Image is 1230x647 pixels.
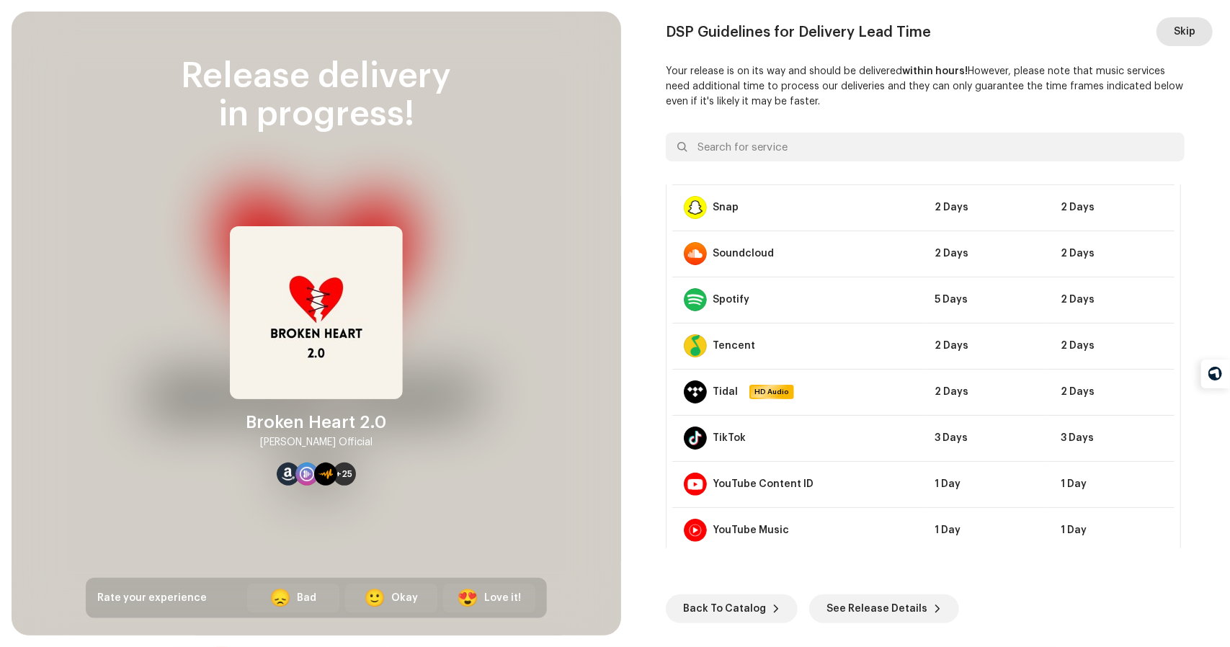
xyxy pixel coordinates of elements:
[713,202,739,213] div: Snap
[1157,17,1213,46] button: Skip
[713,432,746,444] div: TikTok
[1049,184,1175,231] td: 2 Days
[1049,231,1175,277] td: 2 Days
[269,589,291,607] div: 😞
[924,461,1049,507] td: 1 Day
[1049,323,1175,369] td: 2 Days
[1049,507,1175,553] td: 1 Day
[924,277,1049,323] td: 5 Days
[1174,17,1195,46] span: Skip
[713,294,749,305] div: Spotify
[1049,369,1175,415] td: 2 Days
[666,24,1185,41] div: DSP Guidelines for Delivery Lead Time
[86,58,547,134] div: Release delivery in progress!
[809,594,959,623] button: See Release Details
[713,525,789,536] div: YouTube Music
[924,507,1049,553] td: 1 Day
[924,184,1049,231] td: 2 Days
[391,591,418,606] div: Okay
[713,478,814,490] div: YouTube Content ID
[924,415,1049,461] td: 3 Days
[751,386,793,398] span: HD Audio
[924,369,1049,415] td: 2 Days
[683,594,766,623] span: Back To Catalog
[666,64,1185,110] p: Your release is on its way and should be delivered However, please note that music services need ...
[1049,415,1175,461] td: 3 Days
[260,434,373,451] div: [PERSON_NAME] Official
[457,589,478,607] div: 😍
[1049,461,1175,507] td: 1 Day
[230,226,403,399] img: 9e65bfbb-7be7-40ed-93be-252c45cfc1b2
[924,323,1049,369] td: 2 Days
[924,231,1049,277] td: 2 Days
[1049,277,1175,323] td: 2 Days
[246,411,386,434] div: Broken Heart 2.0
[97,593,207,603] span: Rate your experience
[902,66,968,76] b: within hours!
[484,591,521,606] div: Love it!
[666,594,798,623] button: Back To Catalog
[713,340,755,352] div: Tencent
[336,468,352,480] span: +25
[826,594,927,623] span: See Release Details
[297,591,316,606] div: Bad
[364,589,386,607] div: 🙂
[713,386,738,398] div: Tidal
[713,248,774,259] div: Soundcloud
[666,133,1185,161] input: Search for service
